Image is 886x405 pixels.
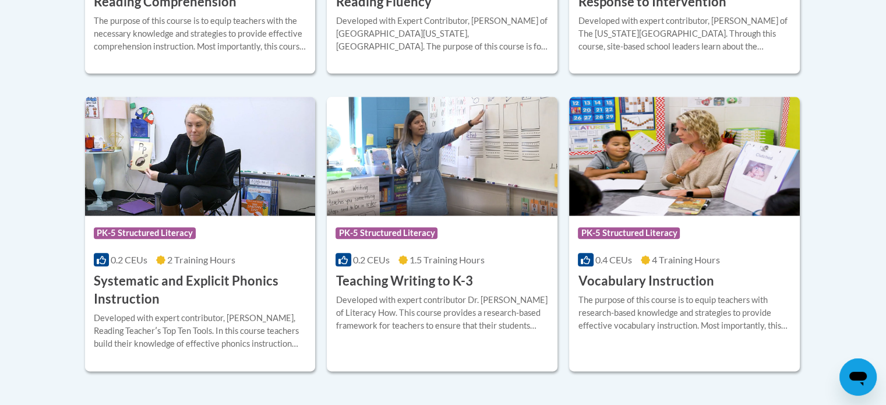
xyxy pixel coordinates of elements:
[85,97,316,216] img: Course Logo
[578,227,680,239] span: PK-5 Structured Literacy
[336,294,549,332] div: Developed with expert contributor Dr. [PERSON_NAME] of Literacy How. This course provides a resea...
[569,97,800,371] a: Course LogoPK-5 Structured Literacy0.4 CEUs4 Training Hours Vocabulary InstructionThe purpose of ...
[167,254,235,265] span: 2 Training Hours
[336,15,549,53] div: Developed with Expert Contributor, [PERSON_NAME] of [GEOGRAPHIC_DATA][US_STATE], [GEOGRAPHIC_DATA...
[578,272,714,290] h3: Vocabulary Instruction
[94,15,307,53] div: The purpose of this course is to equip teachers with the necessary knowledge and strategies to pr...
[839,358,877,396] iframe: Button to launch messaging window
[595,254,632,265] span: 0.4 CEUs
[353,254,390,265] span: 0.2 CEUs
[94,272,307,308] h3: Systematic and Explicit Phonics Instruction
[336,227,437,239] span: PK-5 Structured Literacy
[578,294,791,332] div: The purpose of this course is to equip teachers with research-based knowledge and strategies to p...
[85,97,316,371] a: Course LogoPK-5 Structured Literacy0.2 CEUs2 Training Hours Systematic and Explicit Phonics Instr...
[327,97,557,371] a: Course LogoPK-5 Structured Literacy0.2 CEUs1.5 Training Hours Teaching Writing to K-3Developed wi...
[652,254,720,265] span: 4 Training Hours
[327,97,557,216] img: Course Logo
[94,312,307,350] div: Developed with expert contributor, [PERSON_NAME], Reading Teacherʹs Top Ten Tools. In this course...
[111,254,147,265] span: 0.2 CEUs
[336,272,472,290] h3: Teaching Writing to K-3
[578,15,791,53] div: Developed with expert contributor, [PERSON_NAME] of The [US_STATE][GEOGRAPHIC_DATA]. Through this...
[94,227,196,239] span: PK-5 Structured Literacy
[410,254,485,265] span: 1.5 Training Hours
[569,97,800,216] img: Course Logo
